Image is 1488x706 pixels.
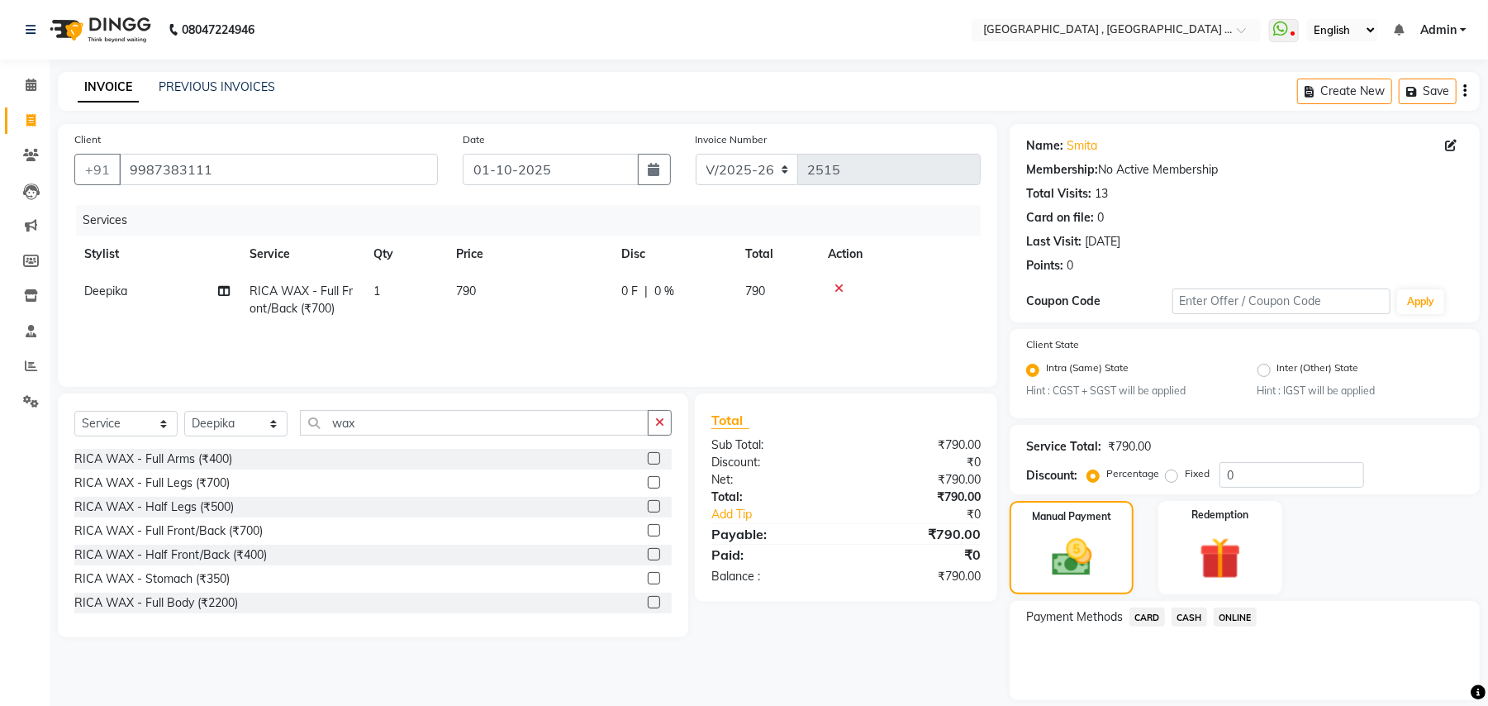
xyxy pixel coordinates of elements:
[1067,257,1073,274] div: 0
[74,132,101,147] label: Client
[74,451,232,468] div: RICA WAX - Full Arms (₹400)
[1039,534,1105,580] img: _cash.svg
[74,570,230,588] div: RICA WAX - Stomach (₹350)
[1129,608,1165,627] span: CARD
[1026,337,1079,352] label: Client State
[1026,137,1063,155] div: Name:
[846,454,993,471] div: ₹0
[1106,466,1159,481] label: Percentage
[1067,137,1097,155] a: Smita
[699,506,871,523] a: Add Tip
[846,471,993,489] div: ₹790.00
[1026,293,1172,310] div: Coupon Code
[818,236,981,273] th: Action
[74,236,240,273] th: Stylist
[250,284,353,316] span: RICA WAX - Full Front/Back (₹700)
[1026,233,1082,250] div: Last Visit:
[373,284,380,298] span: 1
[1026,161,1098,179] div: Membership:
[78,73,139,103] a: INVOICE
[74,498,234,516] div: RICA WAX - Half Legs (₹500)
[1085,233,1120,250] div: [DATE]
[699,489,846,506] div: Total:
[1026,257,1063,274] div: Points:
[1257,384,1463,398] small: Hint : IGST will be applied
[1214,608,1257,627] span: ONLINE
[611,236,735,273] th: Disc
[159,79,275,94] a: PREVIOUS INVOICES
[1026,438,1101,456] div: Service Total:
[711,412,749,429] span: Total
[696,132,768,147] label: Invoice Number
[1026,608,1123,626] span: Payment Methods
[1397,289,1444,314] button: Apply
[1420,21,1457,39] span: Admin
[42,7,155,53] img: logo
[74,522,263,540] div: RICA WAX - Full Front/Back (₹700)
[240,236,364,273] th: Service
[1046,360,1129,380] label: Intra (Same) State
[74,594,238,612] div: RICA WAX - Full Body (₹2200)
[871,506,993,523] div: ₹0
[456,284,476,298] span: 790
[1026,209,1094,227] div: Card on file:
[1191,508,1248,522] label: Redemption
[1172,608,1207,627] span: CASH
[699,524,846,544] div: Payable:
[1026,467,1077,484] div: Discount:
[1277,360,1359,380] label: Inter (Other) State
[846,545,993,565] div: ₹0
[1186,532,1254,584] img: _gift.svg
[1026,161,1463,179] div: No Active Membership
[364,236,446,273] th: Qty
[1399,79,1457,104] button: Save
[1026,384,1232,398] small: Hint : CGST + SGST will be applied
[1108,438,1151,456] div: ₹790.00
[621,283,638,300] span: 0 F
[74,154,121,185] button: +91
[699,568,846,585] div: Balance :
[846,524,993,544] div: ₹790.00
[74,546,267,564] div: RICA WAX - Half Front/Back (₹400)
[1172,289,1391,314] input: Enter Offer / Coupon Code
[74,475,230,492] div: RICA WAX - Full Legs (₹700)
[699,436,846,454] div: Sub Total:
[84,284,127,298] span: Deepika
[846,568,993,585] div: ₹790.00
[699,545,846,565] div: Paid:
[699,471,846,489] div: Net:
[1026,185,1091,203] div: Total Visits:
[735,236,818,273] th: Total
[745,284,765,298] span: 790
[119,154,438,185] input: Search by Name/Mobile/Email/Code
[446,236,611,273] th: Price
[699,454,846,471] div: Discount:
[654,283,674,300] span: 0 %
[300,410,649,436] input: Search or Scan
[846,436,993,454] div: ₹790.00
[1185,466,1210,481] label: Fixed
[76,205,993,236] div: Services
[182,7,254,53] b: 08047224946
[1032,509,1111,524] label: Manual Payment
[1095,185,1108,203] div: 13
[1297,79,1392,104] button: Create New
[644,283,648,300] span: |
[1097,209,1104,227] div: 0
[463,132,485,147] label: Date
[846,489,993,506] div: ₹790.00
